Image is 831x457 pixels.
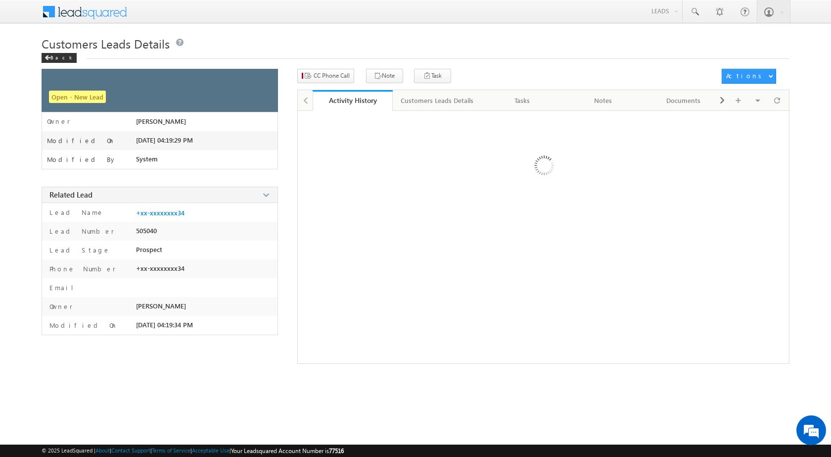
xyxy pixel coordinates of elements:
[47,208,104,217] label: Lead Name
[47,117,70,125] label: Owner
[47,283,81,292] label: Email
[482,90,563,111] a: Tasks
[47,155,117,163] label: Modified By
[111,447,150,454] a: Contact Support
[329,447,344,455] span: 77516
[49,91,106,103] span: Open - New Lead
[492,116,595,218] img: Loading ...
[47,321,118,330] label: Modified On
[490,95,554,106] div: Tasks
[726,71,765,80] div: Actions
[393,90,482,111] a: Customers Leads Details
[192,447,230,454] a: Acceptable Use
[42,446,344,456] span: © 2025 LeadSquared | | | | |
[136,227,157,235] span: 505040
[231,447,344,455] span: Your Leadsquared Account Number is
[366,69,403,83] button: Note
[722,69,776,84] button: Actions
[47,302,73,311] label: Owner
[136,209,185,217] a: +xx-xxxxxxxx34
[42,36,170,51] span: Customers Leads Details
[563,90,644,111] a: Notes
[571,95,635,106] div: Notes
[49,190,92,200] span: Related Lead
[136,321,193,329] span: [DATE] 04:19:34 PM
[152,447,190,454] a: Terms of Service
[42,53,77,63] div: Back
[314,71,350,80] span: CC Phone Call
[136,246,162,254] span: Prospect
[95,447,110,454] a: About
[297,69,354,83] button: CC Phone Call
[47,264,116,273] label: Phone Number
[414,69,451,83] button: Task
[136,136,193,144] span: [DATE] 04:19:29 PM
[644,90,724,111] a: Documents
[47,137,115,145] label: Modified On
[47,246,110,254] label: Lead Stage
[313,90,393,111] a: Activity History
[47,227,114,236] label: Lead Number
[651,95,715,106] div: Documents
[401,95,473,106] div: Customers Leads Details
[136,117,186,125] span: [PERSON_NAME]
[136,302,186,310] span: [PERSON_NAME]
[136,155,158,163] span: System
[320,96,386,105] div: Activity History
[136,264,185,272] span: +xx-xxxxxxxx34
